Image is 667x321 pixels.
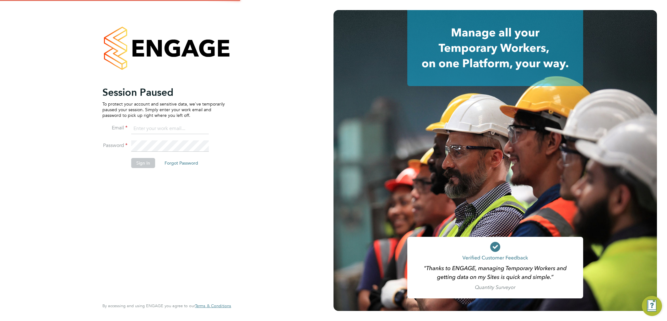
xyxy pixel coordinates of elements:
[102,86,225,99] h2: Session Paused
[195,303,231,308] a: Terms & Conditions
[160,158,203,168] button: Forgot Password
[102,142,127,149] label: Password
[195,303,231,308] span: Terms & Conditions
[642,296,662,316] button: Engage Resource Center
[102,303,231,308] span: By accessing and using ENGAGE you agree to our
[131,123,209,134] input: Enter your work email...
[131,158,155,168] button: Sign In
[102,125,127,131] label: Email
[102,101,225,118] p: To protect your account and sensitive data, we've temporarily paused your session. Simply enter y...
